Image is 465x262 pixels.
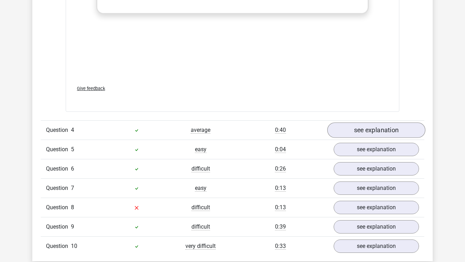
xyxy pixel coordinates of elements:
[195,146,207,153] span: easy
[191,165,210,172] span: difficult
[275,146,286,153] span: 0:04
[334,201,419,214] a: see explanation
[195,185,207,192] span: easy
[191,127,210,134] span: average
[327,122,425,138] a: see explanation
[71,165,74,172] span: 6
[46,223,71,231] span: Question
[275,204,286,211] span: 0:13
[46,184,71,192] span: Question
[71,127,74,133] span: 4
[191,204,210,211] span: difficult
[46,242,71,250] span: Question
[46,145,71,154] span: Question
[185,243,216,250] span: very difficult
[46,203,71,212] span: Question
[191,223,210,230] span: difficult
[275,185,286,192] span: 0:13
[334,143,419,156] a: see explanation
[275,127,286,134] span: 0:40
[71,243,77,249] span: 10
[334,239,419,253] a: see explanation
[71,223,74,230] span: 9
[77,86,105,91] span: Give feedback
[275,165,286,172] span: 0:26
[334,181,419,195] a: see explanation
[275,243,286,250] span: 0:33
[46,165,71,173] span: Question
[71,146,74,153] span: 5
[71,204,74,211] span: 8
[71,185,74,191] span: 7
[334,162,419,175] a: see explanation
[334,220,419,234] a: see explanation
[275,223,286,230] span: 0:39
[46,126,71,134] span: Question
